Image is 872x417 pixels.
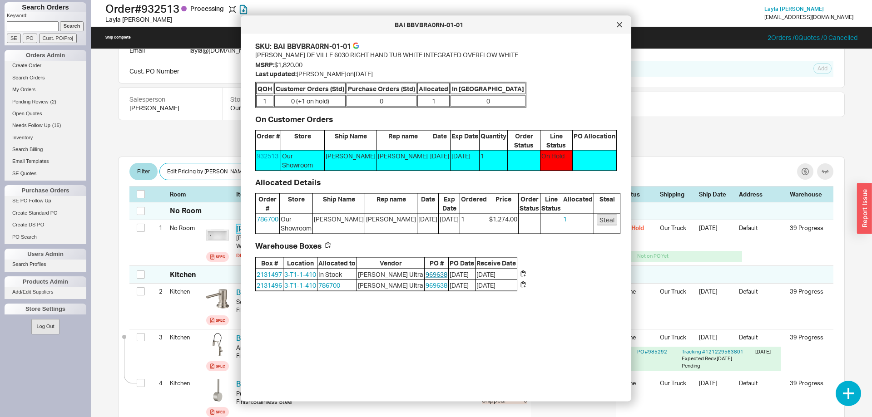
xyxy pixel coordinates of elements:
div: Pending [682,363,752,369]
input: Note [609,63,768,75]
div: Spec [216,363,225,370]
div: No Room [170,220,203,235]
span: Allocated to [317,258,357,269]
span: Filter [137,166,150,177]
span: PO Allocation [573,131,616,150]
a: Inventory [5,133,86,142]
div: Finish : Stainless [236,306,475,314]
a: Spec [206,315,229,325]
div: 1 [151,220,163,235]
span: Line Status [540,131,572,150]
span: 1 [480,151,507,170]
div: BAI BBVBRA0RN-01-01 [245,20,612,29]
div: Shipping [660,190,694,198]
span: Exp Date [439,194,460,213]
div: Our Truck [660,333,694,347]
span: ( 2 ) [50,99,56,104]
img: 63221LF-SSLHP_HLK175-SS_CONFIG_jzfvg5 [206,333,229,356]
a: My Orders [5,85,86,94]
div: 3 [151,329,163,345]
span: Edit Pricing by [PERSON_NAME] [167,166,247,177]
div: [DATE] [699,287,733,302]
p: Keyword: [7,12,86,21]
span: $1,820.00 [274,61,302,69]
span: Purchase Orders (Std) [347,83,416,94]
span: Order Status [519,194,540,213]
div: Default [739,379,784,393]
div: Ship complete [105,35,131,40]
span: Needs Follow Up [12,123,50,128]
a: Spec [206,361,229,371]
span: [DATE] [476,280,517,291]
a: Search Orders [5,73,86,83]
a: 2131496 [257,281,282,289]
span: [PERSON_NAME] [377,151,429,170]
div: Purchase Orders [5,185,86,196]
button: Add [813,63,832,74]
div: Spec [216,317,225,324]
div: Orders Admin [5,50,86,61]
input: Cust. PO/Proj [39,34,77,43]
a: 786700 [318,281,340,289]
div: [DATE] [699,379,733,393]
span: Box # [256,258,283,269]
div: Finish : Stainless Steel [236,397,475,406]
a: 1 [563,215,567,223]
span: Layla [PERSON_NAME] [764,5,824,12]
span: Allocated [417,83,450,94]
div: [PERSON_NAME] [326,152,376,161]
a: 2131497 [257,270,282,278]
h3: Allocated Details [255,178,617,186]
div: Ship Date [699,190,733,198]
div: Item [236,190,478,198]
span: Location [283,258,317,269]
span: Ship Name [313,194,365,213]
a: Spec [206,252,229,262]
button: Steal [597,215,617,226]
div: Kitchen [170,329,203,345]
span: [DATE] [417,214,438,233]
div: Pull-Down Faucet Lever Handle [236,389,475,397]
span: Receive Date [476,258,517,269]
div: Articulating Kitchen Faucet - Less Handle [236,343,475,352]
div: [PERSON_NAME] DE VILLE 6030 RIGHT HAND TUB WHITE INTEGRATED OVERFLOW WHITE [236,234,475,250]
a: Tracking #121229563801 [682,348,743,355]
div: 2 [151,284,163,299]
div: [EMAIL_ADDRESS][DOMAIN_NAME] [764,14,853,20]
span: In [GEOGRAPHIC_DATA] [451,83,525,94]
span: Add [817,65,827,72]
a: Open Quotes [5,109,86,118]
div: [DATE] [699,224,733,238]
span: 1 [417,95,450,107]
div: Kitchen [170,270,196,280]
span: MSRP: [255,61,274,69]
span: Our Showroom [281,151,324,170]
div: Finish : Brilliance Stainless [236,352,475,360]
div: No Room [170,206,202,216]
div: Kitchen [170,375,203,391]
div: Spec [216,408,225,416]
span: Quantity [480,131,507,150]
div: Salesperson [129,95,212,104]
input: SE [7,34,21,43]
a: 969638 [426,281,447,289]
span: Ship Name [325,131,377,150]
div: Users Admin [5,249,86,260]
div: Our Truck [660,379,694,393]
span: 0 [347,95,416,107]
span: Price [488,194,518,213]
a: 786700 [257,215,278,223]
div: Warehouse [790,190,826,198]
button: Filter [129,163,158,180]
span: Store [281,131,324,150]
span: [PERSON_NAME] Ultra [357,269,424,280]
a: Email Templates [5,157,86,166]
h3: On Customer Orders [255,115,617,123]
div: DISCONTINUED [236,252,475,259]
span: Store [280,194,312,213]
a: PO #985292 [637,348,667,355]
div: Email [129,45,145,55]
span: [DATE] [439,214,460,233]
span: Line Status [540,194,562,213]
div: 39 Progress [790,287,826,295]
